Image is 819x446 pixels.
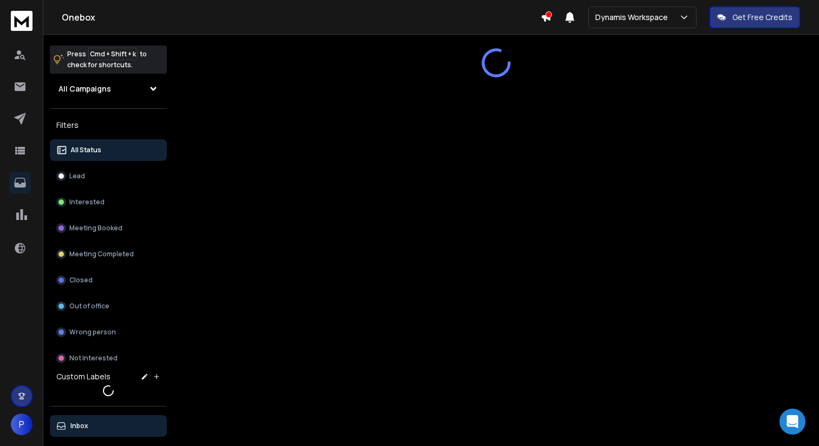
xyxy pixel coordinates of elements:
[69,276,93,285] p: Closed
[70,146,101,154] p: All Status
[11,11,32,31] img: logo
[50,321,167,343] button: Wrong person
[70,422,88,430] p: Inbox
[50,243,167,265] button: Meeting Completed
[11,413,32,435] button: P
[69,172,85,180] p: Lead
[88,48,138,60] span: Cmd + Shift + k
[50,415,167,437] button: Inbox
[50,347,167,369] button: Not Interested
[69,198,105,206] p: Interested
[50,269,167,291] button: Closed
[50,139,167,161] button: All Status
[67,49,147,70] p: Press to check for shortcuts.
[69,250,134,258] p: Meeting Completed
[56,371,110,382] h3: Custom Labels
[710,7,800,28] button: Get Free Credits
[50,295,167,317] button: Out of office
[50,217,167,239] button: Meeting Booked
[595,12,672,23] p: Dynamis Workspace
[732,12,792,23] p: Get Free Credits
[50,165,167,187] button: Lead
[58,83,111,94] h1: All Campaigns
[62,11,541,24] h1: Onebox
[50,191,167,213] button: Interested
[69,354,118,363] p: Not Interested
[69,328,116,337] p: Wrong person
[50,118,167,133] h3: Filters
[69,302,109,311] p: Out of office
[50,78,167,100] button: All Campaigns
[69,224,122,232] p: Meeting Booked
[779,409,805,435] div: Open Intercom Messenger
